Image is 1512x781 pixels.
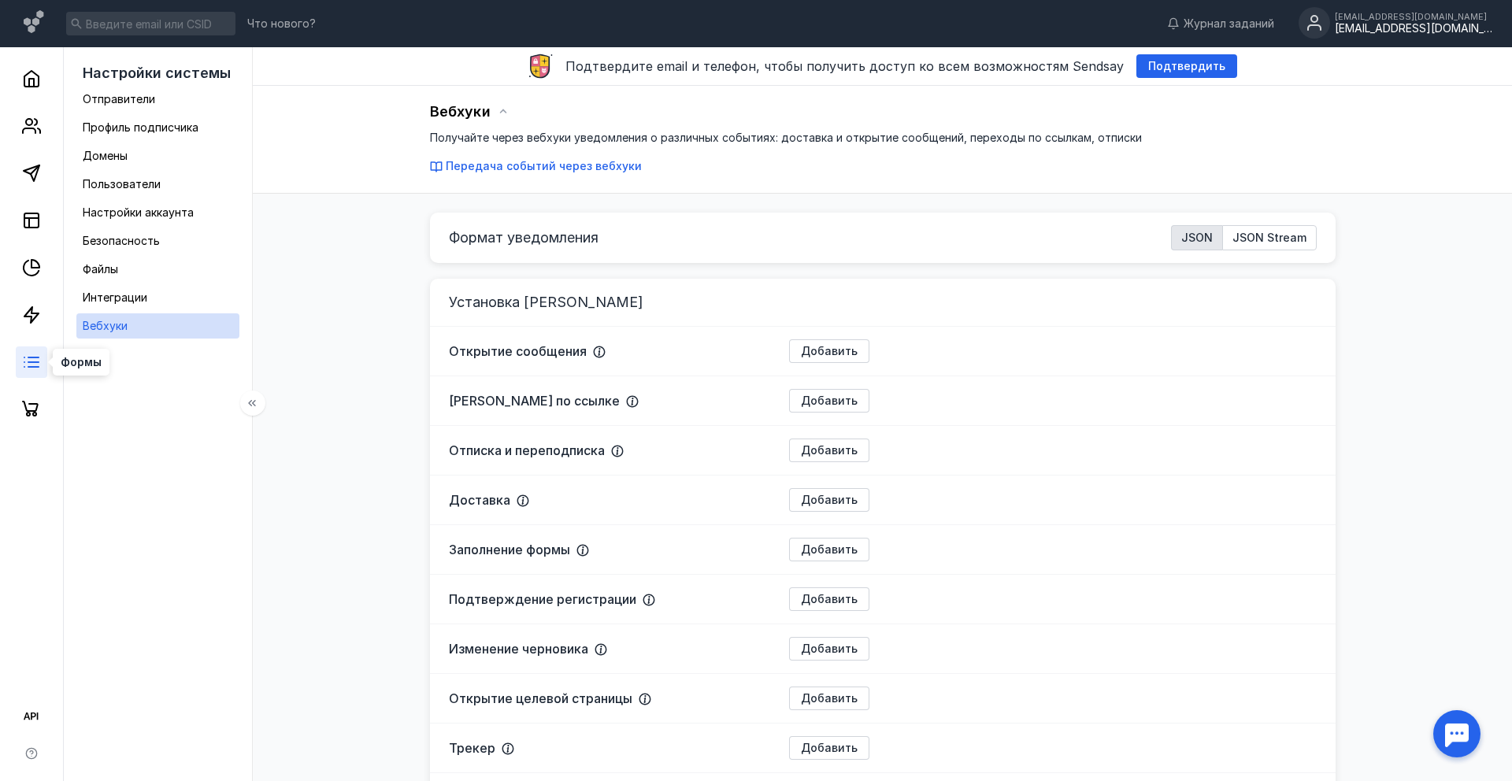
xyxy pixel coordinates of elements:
[801,642,858,656] span: Добавить
[789,488,869,512] button: Добавить
[76,228,239,254] a: Безопасность
[801,692,858,705] span: Добавить
[247,18,316,29] span: Что нового?
[83,319,128,332] span: Вебхуки
[76,257,239,282] a: Файлы
[789,637,869,661] button: Добавить
[83,291,147,304] span: Интеграции
[1335,12,1492,21] div: [EMAIL_ADDRESS][DOMAIN_NAME]
[1184,16,1274,31] span: Журнал заданий
[61,357,102,368] span: Формы
[789,439,869,462] button: Добавить
[76,313,239,339] a: Вебхуки
[801,444,858,457] span: Добавить
[83,177,161,191] span: Пользователи
[449,690,632,706] span: Открытие целевой страницы
[801,543,858,557] span: Добавить
[1335,22,1492,35] div: [EMAIL_ADDRESS][DOMAIN_NAME]
[801,394,858,408] span: Добавить
[446,159,642,172] span: Передача событий через вебхуки
[83,65,231,81] span: Настройки системы
[1148,60,1225,73] span: Подтвердить
[449,442,605,458] span: Отписка и переподписка
[76,172,239,197] a: Пользователи
[801,345,858,358] span: Добавить
[801,742,858,755] span: Добавить
[1232,231,1306,244] span: JSON Stream
[1136,54,1237,78] button: Подтвердить
[430,158,642,174] button: Передача событий через вебхуки
[66,12,235,35] input: Введите email или CSID
[83,234,160,247] span: Безопасность
[83,149,128,162] span: Домены
[430,103,491,120] span: Вебхуки
[76,143,239,168] a: Домены
[801,593,858,606] span: Добавить
[1171,225,1222,250] button: JSON
[789,389,869,413] button: Добавить
[789,587,869,611] button: Добавить
[449,393,620,409] span: [PERSON_NAME] по ссылке
[789,339,869,363] button: Добавить
[1181,231,1213,244] span: JSON
[789,736,869,760] button: Добавить
[449,542,570,557] span: Заполнение формы
[449,591,636,607] span: Подтверждение регистрации
[76,115,239,140] a: Профиль подписчика
[83,120,198,134] span: Профиль подписчика
[83,205,194,219] span: Настройки аккаунта
[789,687,869,710] button: Добавить
[76,200,239,225] a: Настройки аккаунта
[449,294,643,310] span: Установка [PERSON_NAME]
[430,131,1142,144] span: Получайте через вебхуки уведомления о различных событиях: доставка и открытие сообщений, переходы...
[76,87,239,112] a: Отправители
[449,343,587,359] span: Открытие сообщения
[239,18,324,29] a: Что нового?
[76,285,239,310] a: Интеграции
[449,740,495,756] span: Трекер
[1222,225,1317,250] button: JSON Stream
[449,227,598,249] span: Формат уведомления
[1159,16,1282,31] a: Журнал заданий
[83,262,118,276] span: Файлы
[565,58,1124,74] span: Подтвердите email и телефон, чтобы получить доступ ко всем возможностям Sendsay
[449,492,510,508] span: Доставка
[83,92,155,105] span: Отправители
[789,538,869,561] button: Добавить
[801,494,858,507] span: Добавить
[449,641,588,657] span: Изменение черновика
